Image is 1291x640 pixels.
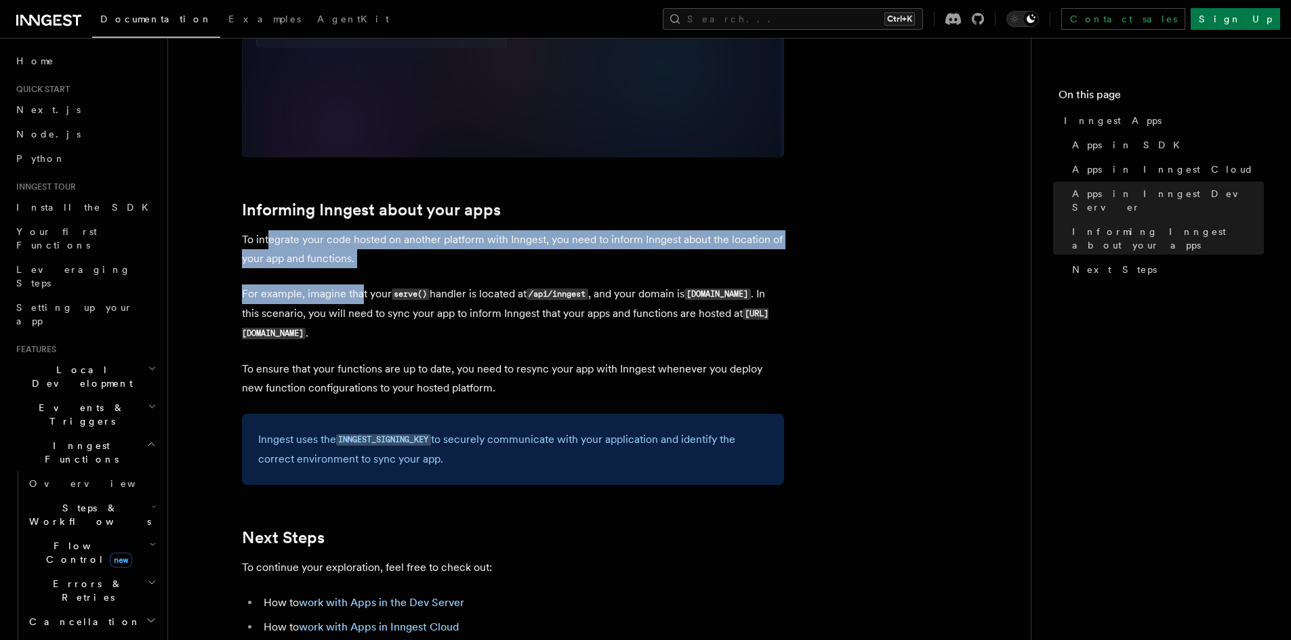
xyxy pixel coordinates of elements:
span: Errors & Retries [24,577,147,604]
span: Examples [228,14,301,24]
p: To continue your exploration, feel free to check out: [242,558,784,577]
button: Flow Controlnew [24,534,159,572]
a: Contact sales [1061,8,1185,30]
span: Events & Triggers [11,401,148,428]
p: For example, imagine that your handler is located at , and your domain is . In this scenario, you... [242,284,784,343]
span: AgentKit [317,14,389,24]
a: Next Steps [1067,257,1264,282]
a: Install the SDK [11,195,159,219]
a: INNGEST_SIGNING_KEY [336,433,431,446]
a: Next.js [11,98,159,122]
a: work with Apps in Inngest Cloud [299,620,459,633]
a: Informing Inngest about your apps [1067,219,1264,257]
span: new [110,553,132,568]
span: Next.js [16,104,81,115]
span: Apps in Inngest Cloud [1072,163,1254,176]
span: Setting up your app [16,302,133,326]
code: /api/inngest [527,289,588,300]
a: Overview [24,471,159,496]
a: Documentation [92,4,220,38]
p: To ensure that your functions are up to date, you need to resync your app with Inngest whenever y... [242,360,784,398]
button: Search...Ctrl+K [663,8,923,30]
span: Home [16,54,54,68]
button: Inngest Functions [11,433,159,471]
li: How to [260,593,784,612]
span: Documentation [100,14,212,24]
a: Home [11,49,159,73]
button: Cancellation [24,610,159,634]
p: Inngest uses the to securely communicate with your application and identify the correct environme... [258,430,768,469]
span: Overview [29,478,169,489]
code: INNGEST_SIGNING_KEY [336,434,431,446]
span: Local Development [11,363,148,390]
span: Informing Inngest about your apps [1072,225,1264,252]
button: Events & Triggers [11,396,159,433]
a: Apps in Inngest Dev Server [1067,182,1264,219]
a: Informing Inngest about your apps [242,200,501,219]
button: Steps & Workflows [24,496,159,534]
span: Features [11,344,56,355]
span: Inngest tour [11,182,76,192]
p: To integrate your code hosted on another platform with Inngest, you need to inform Inngest about ... [242,230,784,268]
span: Steps & Workflows [24,501,151,528]
kbd: Ctrl+K [884,12,915,26]
a: Next Steps [242,528,325,547]
a: Apps in Inngest Cloud [1067,157,1264,182]
a: Inngest Apps [1059,108,1264,133]
span: Next Steps [1072,263,1157,276]
a: Your first Functions [11,219,159,257]
button: Errors & Retries [24,572,159,610]
button: Local Development [11,358,159,396]
span: Python [16,153,66,164]
span: Install the SDK [16,202,157,213]
code: [DOMAIN_NAME] [684,289,751,300]
li: How to [260,618,784,637]
span: Apps in Inngest Dev Server [1072,187,1264,214]
h4: On this page [1059,87,1264,108]
span: Node.js [16,129,81,140]
a: Python [11,146,159,171]
a: AgentKit [309,4,397,37]
button: Toggle dark mode [1006,11,1039,27]
a: work with Apps in the Dev Server [299,596,464,609]
span: Cancellation [24,615,141,628]
span: Flow Control [24,539,149,566]
a: Leveraging Steps [11,257,159,295]
span: Inngest Functions [11,439,146,466]
a: Apps in SDK [1067,133,1264,157]
a: Node.js [11,122,159,146]
span: Apps in SDK [1072,138,1188,152]
span: Your first Functions [16,226,97,251]
span: Quick start [11,84,70,95]
code: serve() [392,289,430,300]
a: Setting up your app [11,295,159,333]
a: Examples [220,4,309,37]
a: Sign Up [1191,8,1280,30]
span: Leveraging Steps [16,264,131,289]
span: Inngest Apps [1064,114,1162,127]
